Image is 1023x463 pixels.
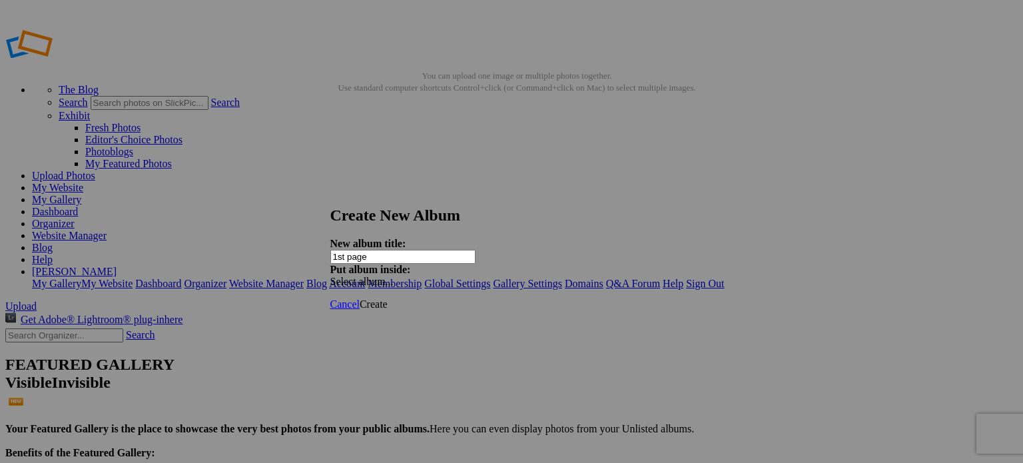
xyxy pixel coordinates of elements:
a: Cancel [330,298,360,310]
span: Select album... [330,276,394,287]
span: Create [360,298,388,310]
h2: Create New Album [330,207,683,225]
strong: New album title: [330,238,406,249]
strong: Put album inside: [330,264,411,275]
